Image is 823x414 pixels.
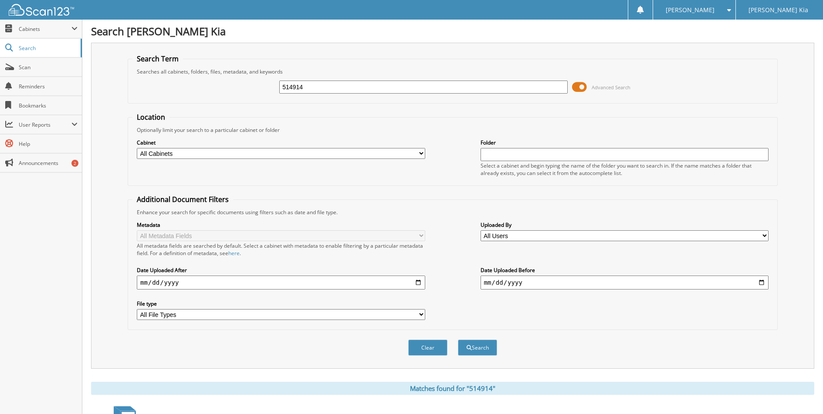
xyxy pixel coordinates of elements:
label: Uploaded By [481,221,769,229]
button: Clear [408,340,447,356]
a: here [228,249,240,257]
span: [PERSON_NAME] Kia [748,7,808,13]
div: Matches found for "514914" [91,382,814,395]
div: Enhance your search for specific documents using filters such as date and file type. [132,209,773,216]
span: Help [19,140,78,148]
span: Search [19,44,76,52]
span: [PERSON_NAME] [666,7,715,13]
label: Date Uploaded After [137,266,425,274]
legend: Additional Document Filters [132,195,233,204]
label: Date Uploaded Before [481,266,769,274]
span: Advanced Search [592,84,630,91]
span: Reminders [19,83,78,90]
button: Search [458,340,497,356]
span: User Reports [19,121,71,128]
div: All metadata fields are searched by default. Select a cabinet with metadata to enable filtering b... [137,242,425,257]
label: Cabinet [137,139,425,146]
div: Searches all cabinets, folders, files, metadata, and keywords [132,68,773,75]
input: start [137,276,425,289]
h1: Search [PERSON_NAME] Kia [91,24,814,38]
div: 2 [71,160,78,167]
span: Cabinets [19,25,71,33]
span: Scan [19,64,78,71]
span: Announcements [19,159,78,167]
span: Bookmarks [19,102,78,109]
label: Metadata [137,221,425,229]
div: Optionally limit your search to a particular cabinet or folder [132,126,773,134]
div: Select a cabinet and begin typing the name of the folder you want to search in. If the name match... [481,162,769,177]
label: File type [137,300,425,307]
input: end [481,276,769,289]
label: Folder [481,139,769,146]
legend: Search Term [132,54,183,64]
img: scan123-logo-white.svg [9,4,74,16]
legend: Location [132,112,169,122]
